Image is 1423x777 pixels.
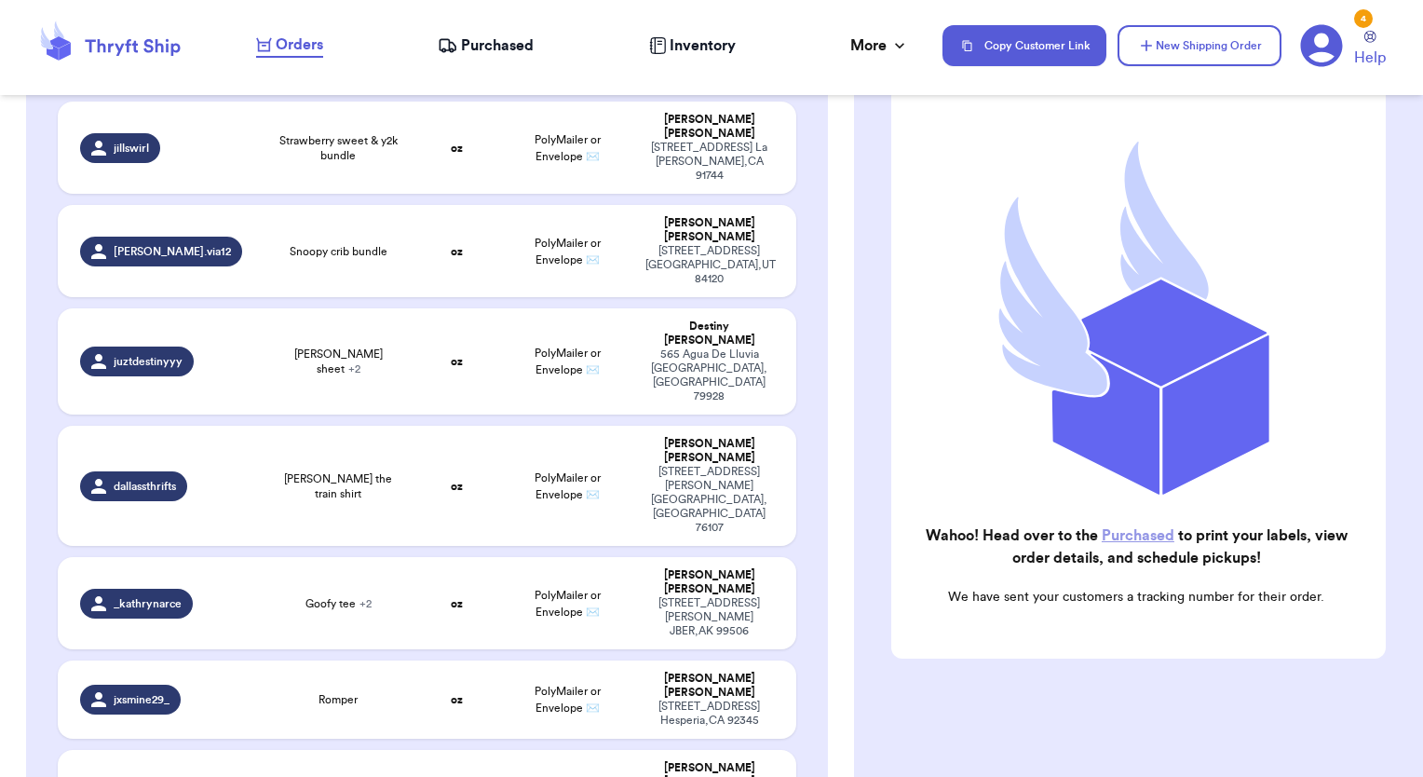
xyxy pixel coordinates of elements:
div: Destiny [PERSON_NAME] [645,320,775,348]
div: [PERSON_NAME] [PERSON_NAME] [645,568,775,596]
strong: oz [451,356,463,367]
strong: oz [451,694,463,705]
a: Inventory [649,34,736,57]
div: [STREET_ADDRESS][PERSON_NAME] JBER , AK 99506 [645,596,775,638]
span: PolyMailer or Envelope ✉️ [535,686,601,714]
div: [PERSON_NAME] [PERSON_NAME] [645,113,775,141]
button: Copy Customer Link [942,25,1106,66]
a: Orders [256,34,323,58]
span: Snoopy crib bundle [290,244,387,259]
div: [STREET_ADDRESS] Hesperia , CA 92345 [645,700,775,728]
strong: oz [451,143,463,154]
div: [STREET_ADDRESS] La [PERSON_NAME] , CA 91744 [645,141,775,183]
span: PolyMailer or Envelope ✉️ [535,238,601,266]
h2: Wahoo! Head over to the to print your labels, view order details, and schedule pickups! [906,525,1367,569]
span: Orders [276,34,323,56]
a: Purchased [438,34,534,57]
span: [PERSON_NAME] sheet [276,347,401,376]
span: + 2 [348,363,360,375]
button: New Shipping Order [1118,25,1281,66]
div: [STREET_ADDRESS][PERSON_NAME] [GEOGRAPHIC_DATA] , [GEOGRAPHIC_DATA] 76107 [645,465,775,535]
span: PolyMailer or Envelope ✉️ [535,348,601,375]
span: Goofy tee [305,596,372,611]
a: 4 [1300,24,1343,67]
span: PolyMailer or Envelope ✉️ [535,472,601,500]
a: Purchased [1102,528,1174,543]
span: + 2 [359,598,372,609]
span: Help [1354,47,1386,69]
span: [PERSON_NAME].via12 [114,244,231,259]
p: We have sent your customers a tracking number for their order. [906,588,1367,607]
a: Help [1354,31,1386,69]
span: PolyMailer or Envelope ✉️ [535,134,601,162]
div: 4 [1354,9,1373,28]
span: Strawberry sweet & y2k bundle [276,133,401,163]
div: 565 Agua De Lluvia [GEOGRAPHIC_DATA] , [GEOGRAPHIC_DATA] 79928 [645,348,775,403]
span: dallassthrifts [114,479,176,494]
span: jillswirl [114,141,149,156]
span: Purchased [461,34,534,57]
div: [STREET_ADDRESS] [GEOGRAPHIC_DATA] , UT 84120 [645,244,775,286]
span: juztdestinyyy [114,354,183,369]
div: More [850,34,909,57]
span: PolyMailer or Envelope ✉️ [535,590,601,618]
strong: oz [451,246,463,257]
div: [PERSON_NAME] [PERSON_NAME] [645,437,775,465]
div: [PERSON_NAME] [PERSON_NAME] [645,672,775,700]
span: _kathrynarce [114,596,182,611]
strong: oz [451,481,463,492]
span: jxsmine29_ [114,692,169,707]
span: Romper [318,692,358,707]
span: Inventory [670,34,736,57]
div: [PERSON_NAME] [PERSON_NAME] [645,216,775,244]
span: [PERSON_NAME] the train shirt [276,471,401,501]
strong: oz [451,598,463,609]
